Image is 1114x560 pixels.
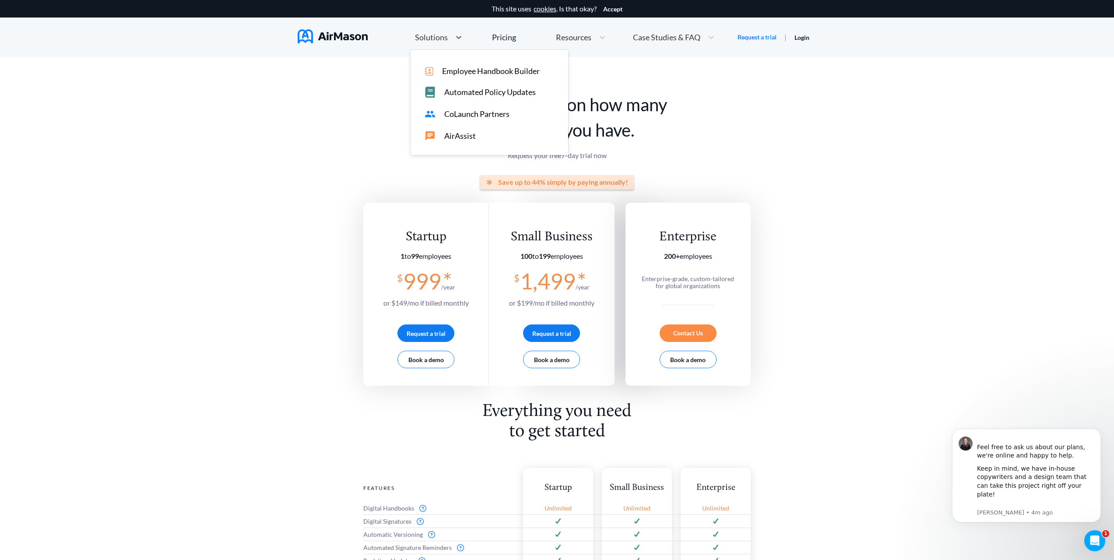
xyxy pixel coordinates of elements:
[520,268,576,294] span: 1,499
[713,518,718,524] img: svg+xml;base64,PD94bWwgdmVyc2lvbj0iMS4wIiBlbmNvZGluZz0idXRmLTgiPz4KPHN2ZyB3aWR0aD0iMTJweCIgaGVpZ2...
[939,426,1114,556] iframe: Intercom notifications message
[1102,530,1109,537] span: 1
[415,33,448,41] span: Solutions
[498,178,628,186] span: Save up to 44% simply by paying annually!
[634,545,640,550] img: svg+xml;base64,PD94bWwgdmVyc2lvbj0iMS4wIiBlbmNvZGluZz0idXRmLTgiPz4KPHN2ZyB3aWR0aD0iMTJweCIgaGVpZ2...
[444,109,510,119] span: CoLaunch Partners
[555,532,561,537] img: svg+xml;base64,PD94bWwgdmVyc2lvbj0iMS4wIiBlbmNvZGluZz0idXRmLTgiPz4KPHN2ZyB3aWR0aD0iMTJweCIgaGVpZ2...
[539,252,551,260] b: 199
[457,544,464,551] img: svg+xml;base64,PD94bWwgdmVyc2lvbj0iMS4wIiBlbmNvZGluZz0idXRmLTgiPz4KPHN2ZyB3aWR0aD0iMTZweCIgaGVpZ2...
[397,351,454,368] button: Book a demo
[633,33,700,41] span: Case Studies & FAQ
[298,29,368,43] img: AirMason Logo
[713,545,718,550] img: svg+xml;base64,PD94bWwgdmVyc2lvbj0iMS4wIiBlbmNvZGluZz0idXRmLTgiPz4KPHN2ZyB3aWR0aD0iMTJweCIgaGVpZ2...
[417,518,424,525] img: svg+xml;base64,PD94bWwgdmVyc2lvbj0iMS4wIiBlbmNvZGluZz0idXRmLTgiPz4KPHN2ZyB3aWR0aD0iMTZweCIgaGVpZ2...
[363,151,751,159] p: Request your free 7 -day trial now
[509,299,594,307] span: or $ 199 /mo if billed monthly
[523,324,580,342] button: Request a trial
[419,505,426,512] img: svg+xml;base64,PD94bWwgdmVyc2lvbj0iMS4wIiBlbmNvZGluZz0idXRmLTgiPz4KPHN2ZyB3aWR0aD0iMTZweCIgaGVpZ2...
[545,505,572,512] span: Unlimited
[555,518,561,524] img: svg+xml;base64,PD94bWwgdmVyc2lvbj0iMS4wIiBlbmNvZGluZz0idXRmLTgiPz4KPHN2ZyB3aWR0aD0iMTJweCIgaGVpZ2...
[363,92,751,143] h1: Pricing is based on how many employees you have.
[637,252,738,260] section: employees
[383,299,469,307] span: or $ 149 /mo if billed monthly
[403,268,441,294] span: 999
[477,402,638,442] h2: Everything you need to get started
[713,532,718,537] img: svg+xml;base64,PD94bWwgdmVyc2lvbj0iMS4wIiBlbmNvZGluZz0idXRmLTgiPz4KPHN2ZyB3aWR0aD0iMTJweCIgaGVpZ2...
[660,351,717,368] button: Book a demo
[509,229,594,245] div: Small Business
[509,252,594,260] section: employees
[411,252,419,260] b: 99
[1084,530,1105,551] iframe: Intercom live chat
[444,131,476,141] span: AirAssist
[383,252,469,260] section: employees
[603,6,622,13] button: Accept cookies
[664,252,680,260] b: 200+
[397,269,403,283] span: $
[397,324,454,342] button: Request a trial
[444,88,536,97] span: Automated Policy Updates
[681,482,751,494] div: Enterprise
[383,229,469,245] div: Startup
[520,252,551,260] span: to
[634,518,640,524] img: svg+xml;base64,PD94bWwgdmVyc2lvbj0iMS4wIiBlbmNvZGluZz0idXRmLTgiPz4KPHN2ZyB3aWR0aD0iMTJweCIgaGVpZ2...
[520,252,532,260] b: 100
[363,531,423,538] span: Automatic Versioning
[642,275,734,289] span: Enterprise-grade, custom-tailored for global organizations
[401,252,404,260] b: 1
[363,482,514,494] div: Features
[428,531,435,538] img: svg+xml;base64,PD94bWwgdmVyc2lvbj0iMS4wIiBlbmNvZGluZz0idXRmLTgiPz4KPHN2ZyB3aWR0aD0iMTZweCIgaGVpZ2...
[623,505,650,512] span: Unlimited
[363,544,452,551] span: Automated Signature Reminders
[556,33,591,41] span: Resources
[401,252,419,260] span: to
[784,33,787,41] span: |
[523,482,593,494] div: Startup
[738,33,777,42] a: Request a trial
[425,67,433,76] img: icon
[514,269,520,283] span: $
[660,324,717,342] div: Contact Us
[555,545,561,550] img: svg+xml;base64,PD94bWwgdmVyc2lvbj0iMS4wIiBlbmNvZGluZz0idXRmLTgiPz4KPHN2ZyB3aWR0aD0iMTJweCIgaGVpZ2...
[442,67,540,76] span: Employee Handbook Builder
[523,351,580,368] button: Book a demo
[492,29,516,45] a: Pricing
[363,505,414,512] span: Digital Handbooks
[637,229,738,245] div: Enterprise
[363,518,411,525] span: Digital Signatures
[702,505,729,512] span: Unlimited
[602,482,672,494] div: Small Business
[492,33,516,41] div: Pricing
[534,5,556,13] a: cookies
[794,34,809,41] a: Login
[634,532,640,537] img: svg+xml;base64,PD94bWwgdmVyc2lvbj0iMS4wIiBlbmNvZGluZz0idXRmLTgiPz4KPHN2ZyB3aWR0aD0iMTJweCIgaGVpZ2...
